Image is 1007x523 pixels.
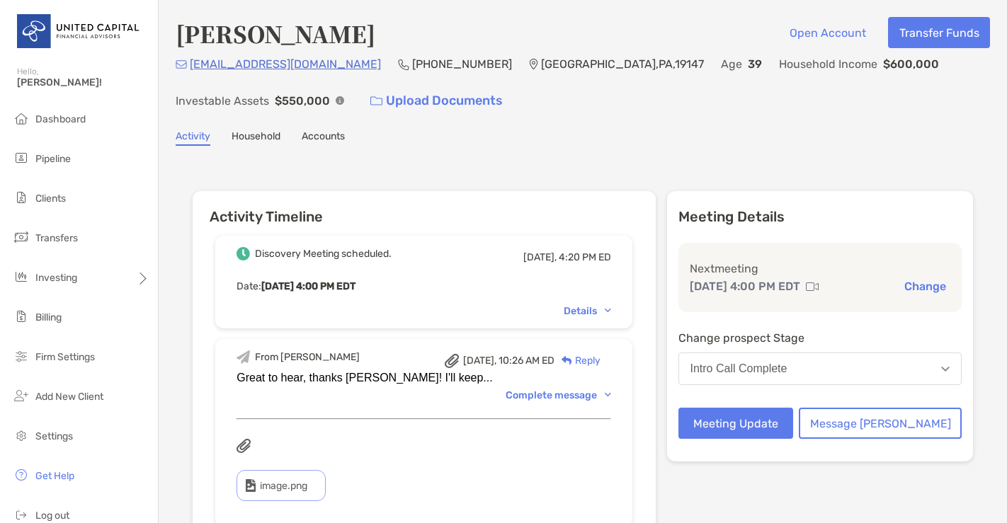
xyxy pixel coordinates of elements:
[883,55,939,73] p: $600,000
[562,356,572,365] img: Reply icon
[193,191,656,225] h6: Activity Timeline
[13,506,30,523] img: logout icon
[17,6,141,57] img: United Capital Logo
[35,430,73,442] span: Settings
[255,248,392,260] div: Discovery Meeting scheduled.
[13,387,30,404] img: add_new_client icon
[35,311,62,323] span: Billing
[778,17,877,48] button: Open Account
[13,308,30,325] img: billing icon
[190,55,381,73] p: [EMAIL_ADDRESS][DOMAIN_NAME]
[690,362,787,375] div: Intro Call Complete
[554,353,601,368] div: Reply
[13,110,30,127] img: dashboard icon
[260,480,307,492] span: image.png
[506,389,611,401] div: Complete message
[721,55,742,73] p: Age
[398,59,409,70] img: Phone Icon
[275,92,330,110] p: $550,000
[605,309,611,313] img: Chevron icon
[690,260,951,277] p: Next meeting
[564,305,611,317] div: Details
[499,355,554,367] span: 10:26 AM ED
[237,277,611,295] p: Date :
[445,354,459,368] img: attachment
[35,113,86,125] span: Dashboard
[176,17,375,50] h4: [PERSON_NAME]
[888,17,990,48] button: Transfer Funds
[255,351,360,363] div: From [PERSON_NAME]
[176,92,269,110] p: Investable Assets
[176,130,210,146] a: Activity
[237,439,251,453] img: attachments
[678,329,962,347] p: Change prospect Stage
[237,372,611,384] div: Great to hear, thanks [PERSON_NAME]! I'll keep...
[35,351,95,363] span: Firm Settings
[176,60,187,69] img: Email Icon
[605,393,611,397] img: Chevron icon
[690,277,800,295] p: [DATE] 4:00 PM EDT
[678,352,962,385] button: Intro Call Complete
[678,408,794,439] button: Meeting Update
[232,130,280,146] a: Household
[806,281,819,292] img: communication type
[13,149,30,166] img: pipeline icon
[302,130,345,146] a: Accounts
[13,189,30,206] img: clients icon
[463,355,496,367] span: [DATE],
[35,470,74,482] span: Get Help
[35,391,103,403] span: Add New Client
[17,76,149,88] span: [PERSON_NAME]!
[13,427,30,444] img: settings icon
[13,347,30,364] img: firm-settings icon
[35,232,78,244] span: Transfers
[237,350,250,364] img: Event icon
[678,208,962,226] p: Meeting Details
[35,192,66,205] span: Clients
[13,268,30,285] img: investing icon
[361,86,512,116] a: Upload Documents
[529,59,538,70] img: Location Icon
[779,55,877,73] p: Household Income
[541,55,704,73] p: [GEOGRAPHIC_DATA] , PA , 19147
[35,272,77,284] span: Investing
[35,510,69,522] span: Log out
[237,247,250,260] img: Event icon
[336,96,344,105] img: Info Icon
[799,408,962,439] button: Message [PERSON_NAME]
[370,96,382,106] img: button icon
[246,479,256,492] img: type
[13,229,30,246] img: transfers icon
[523,251,557,263] span: [DATE],
[941,367,950,372] img: Open dropdown arrow
[748,55,762,73] p: 39
[412,55,512,73] p: [PHONE_NUMBER]
[900,279,950,294] button: Change
[35,153,71,165] span: Pipeline
[261,280,355,292] b: [DATE] 4:00 PM EDT
[13,466,30,483] img: get-help icon
[559,251,611,263] span: 4:20 PM ED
